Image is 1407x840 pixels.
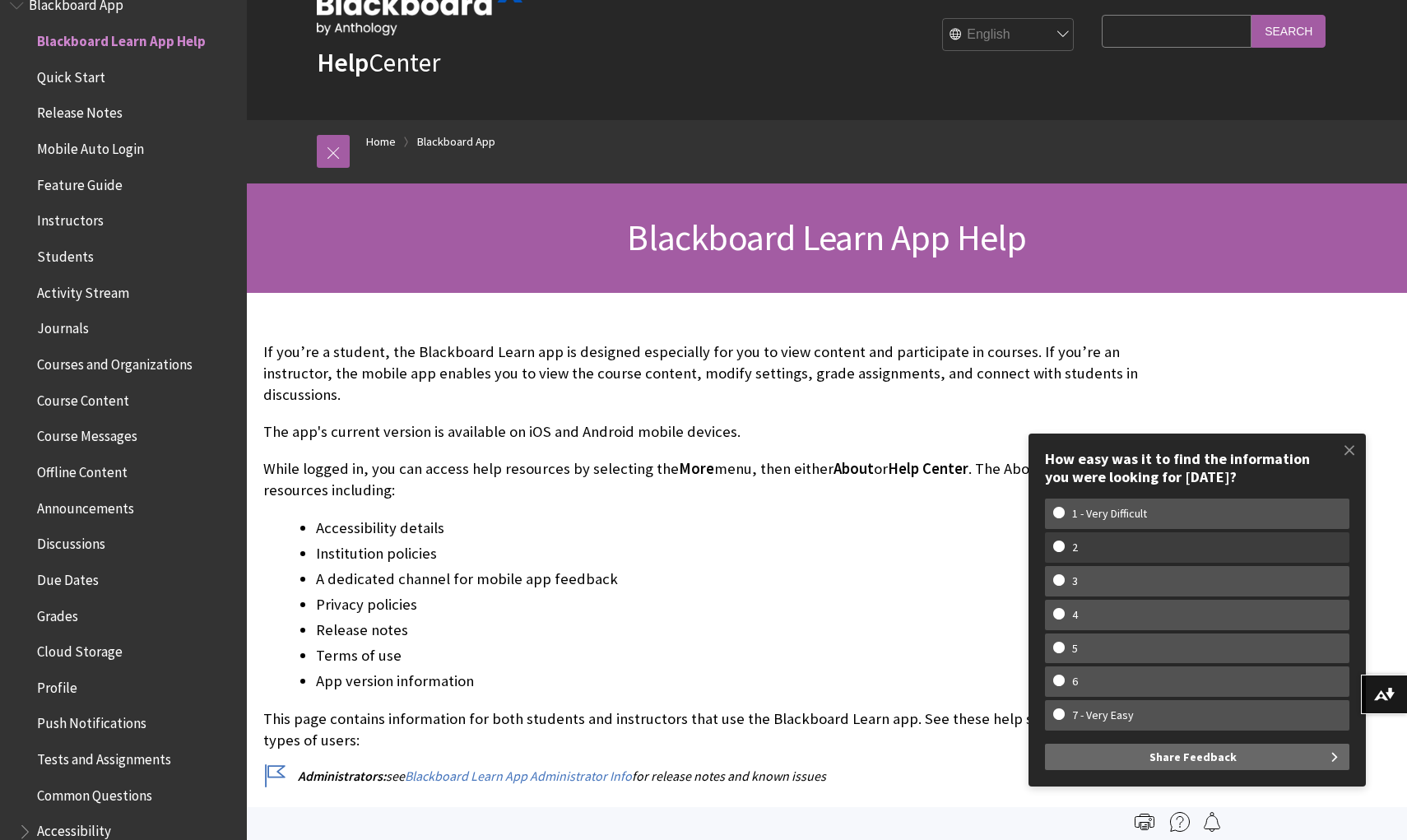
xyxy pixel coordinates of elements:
[37,494,134,517] span: Announcements
[1170,812,1190,832] img: More help
[316,517,1147,540] li: Accessibility details
[37,818,111,840] span: Accessibility
[1053,574,1097,588] w-span: 3
[37,782,152,804] span: Common Questions
[37,387,129,409] span: Course Content
[1053,642,1097,656] w-span: 5
[37,423,137,445] span: Course Messages
[1149,744,1237,770] span: Share Feedback
[37,710,146,732] span: Push Notifications
[37,674,77,696] span: Profile
[317,46,369,79] strong: Help
[834,459,874,478] span: About
[37,638,123,660] span: Cloud Storage
[37,745,171,768] span: Tests and Assignments
[263,341,1147,406] p: If you’re a student, the Blackboard Learn app is designed especially for you to view content and ...
[316,568,1147,591] li: A dedicated channel for mobile app feedback
[37,315,89,337] span: Journals
[317,46,440,79] a: HelpCenter
[37,100,123,122] span: Release Notes
[1045,744,1349,770] button: Share Feedback
[37,350,193,373] span: Courses and Organizations
[366,132,396,152] a: Home
[37,602,78,624] span: Grades
[888,459,968,478] span: Help Center
[1053,507,1166,521] w-span: 1 - Very Difficult
[627,215,1026,260] span: Blackboard Learn App Help
[298,768,386,784] span: Administrators:
[263,767,1147,785] p: see for release notes and known issues
[37,243,94,265] span: Students
[37,171,123,193] span: Feature Guide
[37,27,206,49] span: Blackboard Learn App Help
[37,279,129,301] span: Activity Stream
[316,619,1147,642] li: Release notes
[1053,675,1097,689] w-span: 6
[417,132,495,152] a: Blackboard App
[37,63,105,86] span: Quick Start
[1053,541,1097,555] w-span: 2
[316,644,1147,667] li: Terms of use
[1053,608,1097,622] w-span: 4
[1251,15,1326,47] input: Search
[679,459,714,478] span: More
[1045,450,1349,485] div: How easy was it to find the information you were looking for [DATE]?
[37,135,144,157] span: Mobile Auto Login
[37,530,105,552] span: Discussions
[405,768,632,785] a: Blackboard Learn App Administrator Info
[316,670,1147,693] li: App version information
[1202,812,1222,832] img: Follow this page
[316,542,1147,565] li: Institution policies
[263,458,1147,501] p: While logged in, you can access help resources by selecting the menu, then either or . The About ...
[37,566,99,588] span: Due Dates
[943,19,1075,52] select: Site Language Selector
[1053,708,1153,722] w-span: 7 - Very Easy
[1135,812,1154,832] img: Print
[316,593,1147,616] li: Privacy policies
[37,207,104,230] span: Instructors
[263,708,1147,751] p: This page contains information for both students and instructors that use the Blackboard Learn ap...
[37,458,128,480] span: Offline Content
[263,421,1147,443] p: The app's current version is available on iOS and Android mobile devices.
